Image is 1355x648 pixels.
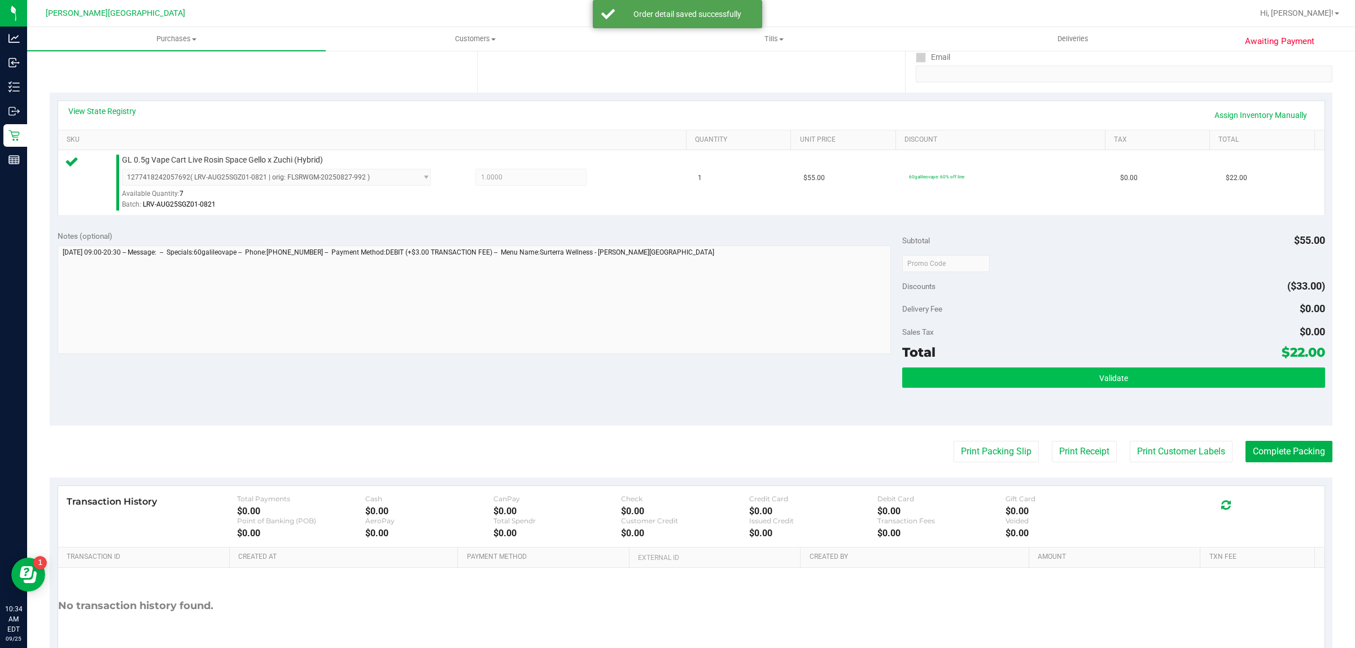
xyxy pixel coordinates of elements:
[8,81,20,93] inline-svg: Inventory
[493,494,622,503] div: CanPay
[621,8,754,20] div: Order detail saved successfully
[621,494,749,503] div: Check
[467,553,625,562] a: Payment Method
[58,568,213,644] div: No transaction history found.
[27,27,326,51] a: Purchases
[698,173,702,183] span: 1
[1006,528,1134,538] div: $0.00
[877,528,1006,538] div: $0.00
[621,516,749,525] div: Customer Credit
[1226,173,1247,183] span: $22.00
[46,8,185,18] span: [PERSON_NAME][GEOGRAPHIC_DATA]
[749,516,877,525] div: Issued Credit
[902,236,930,245] span: Subtotal
[365,506,493,516] div: $0.00
[58,231,112,240] span: Notes (optional)
[122,155,323,165] span: GL 0.5g Vape Cart Live Rosin Space Gello x Zuchi (Hybrid)
[493,528,622,538] div: $0.00
[1042,34,1104,44] span: Deliveries
[902,255,990,272] input: Promo Code
[8,130,20,141] inline-svg: Retail
[877,506,1006,516] div: $0.00
[1294,234,1325,246] span: $55.00
[803,173,825,183] span: $55.00
[8,106,20,117] inline-svg: Outbound
[749,528,877,538] div: $0.00
[1207,106,1314,125] a: Assign Inventory Manually
[1099,374,1128,383] span: Validate
[1209,553,1310,562] a: Txn Fee
[1300,326,1325,338] span: $0.00
[904,135,1100,145] a: Discount
[1114,135,1205,145] a: Tax
[237,516,365,525] div: Point of Banking (POB)
[800,135,891,145] a: Unit Price
[916,49,950,65] label: Email
[5,604,22,634] p: 10:34 AM EDT
[237,506,365,516] div: $0.00
[1006,494,1134,503] div: Gift Card
[1006,506,1134,516] div: $0.00
[143,200,216,208] span: LRV-AUG25SGZ01-0821
[810,553,1025,562] a: Created By
[237,528,365,538] div: $0.00
[1300,303,1325,314] span: $0.00
[877,516,1006,525] div: Transaction Fees
[238,553,453,562] a: Created At
[326,34,624,44] span: Customers
[27,34,326,44] span: Purchases
[624,27,923,51] a: Tills
[1245,35,1314,48] span: Awaiting Payment
[67,553,225,562] a: Transaction ID
[493,506,622,516] div: $0.00
[5,634,22,643] p: 09/25
[180,190,183,198] span: 7
[621,528,749,538] div: $0.00
[68,106,136,117] a: View State Registry
[237,494,365,503] div: Total Payments
[924,27,1222,51] a: Deliveries
[1052,441,1117,462] button: Print Receipt
[749,494,877,503] div: Credit Card
[122,200,141,208] span: Batch:
[1120,173,1138,183] span: $0.00
[625,34,923,44] span: Tills
[1245,441,1332,462] button: Complete Packing
[8,154,20,165] inline-svg: Reports
[11,558,45,592] iframe: Resource center
[365,528,493,538] div: $0.00
[902,344,936,360] span: Total
[33,556,47,570] iframe: Resource center unread badge
[902,327,934,336] span: Sales Tax
[1038,553,1196,562] a: Amount
[902,276,936,296] span: Discounts
[909,174,964,179] span: 60galileovape: 60% off line
[67,135,682,145] a: SKU
[1218,135,1310,145] a: Total
[365,494,493,503] div: Cash
[902,304,942,313] span: Delivery Fee
[629,548,800,568] th: External ID
[954,441,1039,462] button: Print Packing Slip
[1287,280,1325,292] span: ($33.00)
[695,135,786,145] a: Quantity
[1006,516,1134,525] div: Voided
[122,186,447,208] div: Available Quantity:
[1130,441,1232,462] button: Print Customer Labels
[493,516,622,525] div: Total Spendr
[8,57,20,68] inline-svg: Inbound
[902,367,1325,388] button: Validate
[621,506,749,516] div: $0.00
[1282,344,1325,360] span: $22.00
[365,516,493,525] div: AeroPay
[877,494,1006,503] div: Debit Card
[1260,8,1334,17] span: Hi, [PERSON_NAME]!
[326,27,624,51] a: Customers
[8,33,20,44] inline-svg: Analytics
[749,506,877,516] div: $0.00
